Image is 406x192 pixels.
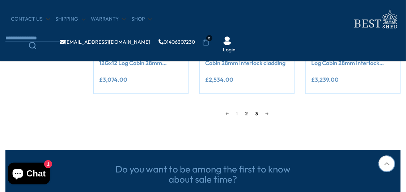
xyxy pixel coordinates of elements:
[5,42,60,49] a: Search
[6,163,52,186] inbox-online-store-chat: Shopify online store chat
[223,46,236,54] a: Login
[99,77,127,82] ins: £3,074.00
[131,16,152,23] a: Shop
[202,39,210,46] a: 0
[232,108,241,119] a: 1
[262,108,272,119] a: →
[350,7,401,31] img: logo
[91,16,126,23] a: Warranty
[158,39,195,44] a: 01406307230
[60,39,150,44] a: [EMAIL_ADDRESS][DOMAIN_NAME]
[206,35,212,41] span: 0
[251,108,262,119] a: 3
[113,164,293,185] h3: Do you want to be among the first to know about sale time?
[222,108,232,119] a: ←
[11,16,50,23] a: CONTACT US
[223,37,232,45] img: User Icon
[205,77,233,82] ins: £2,534.00
[55,16,85,23] a: Shipping
[311,77,339,82] ins: £3,239.00
[241,108,251,119] span: 2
